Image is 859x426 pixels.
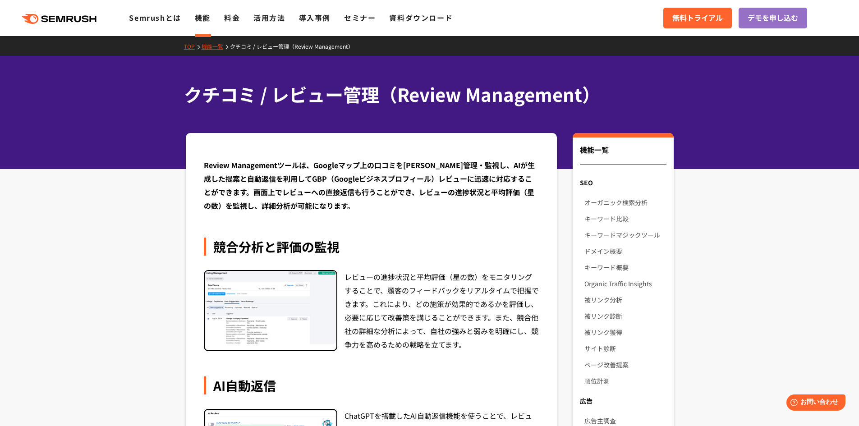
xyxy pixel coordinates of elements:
[573,174,673,191] div: SEO
[584,324,666,340] a: 被リンク獲得
[584,373,666,389] a: 順位計測
[584,259,666,275] a: キーワード概要
[389,12,453,23] a: 資料ダウンロード
[584,357,666,373] a: ページ改善提案
[129,12,181,23] a: Semrushとは
[584,243,666,259] a: ドメイン概要
[253,12,285,23] a: 活用方法
[195,12,211,23] a: 機能
[584,211,666,227] a: キーワード比較
[584,194,666,211] a: オーガニック検索分析
[584,292,666,308] a: 被リンク分析
[584,308,666,324] a: 被リンク診断
[739,8,807,28] a: デモを申し込む
[184,81,666,108] h1: クチコミ / レビュー管理（Review Management）
[580,144,666,165] div: 機能一覧
[204,376,539,394] div: AI自動返信
[779,391,849,416] iframe: Help widget launcher
[345,270,539,351] div: レビューの進捗状況と平均評価（星の数）をモニタリングすることで、顧客のフィードバックをリアルタイムで把握できます。これにより、どの施策が効果的であるかを評価し、必要に応じて改善策を講じることがで...
[184,42,202,50] a: TOP
[748,12,798,24] span: デモを申し込む
[202,42,230,50] a: 機能一覧
[344,12,376,23] a: セミナー
[205,271,336,344] img: 競合分析と評価の監視
[299,12,331,23] a: 導入事例
[584,275,666,292] a: Organic Traffic Insights
[584,340,666,357] a: サイト診断
[584,227,666,243] a: キーワードマジックツール
[573,393,673,409] div: 広告
[224,12,240,23] a: 料金
[204,158,539,212] div: Review Managementツールは、Googleマップ上の口コミを[PERSON_NAME]管理・監視し、AIが生成した提案と自動返信を利用してGBP（Googleビジネスプロフィール）...
[204,238,539,256] div: 競合分析と評価の監視
[663,8,732,28] a: 無料トライアル
[230,42,360,50] a: クチコミ / レビュー管理（Review Management）
[672,12,723,24] span: 無料トライアル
